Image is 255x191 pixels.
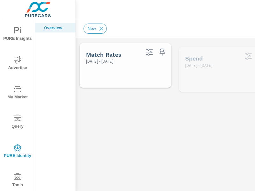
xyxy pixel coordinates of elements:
span: PURE Insights [2,27,33,42]
div: New [84,24,107,34]
p: [DATE] - [DATE] [86,58,113,64]
span: New [84,26,100,31]
h5: Match Rates [86,51,121,58]
p: [DATE] - [DATE] [185,62,213,68]
span: Save this to your personalized report [157,47,167,57]
span: PURE Identity [2,144,33,159]
span: My Market [2,85,33,101]
span: Tools [2,173,33,189]
span: Query [2,115,33,130]
div: Overview [35,23,76,32]
h5: Spend [185,55,203,62]
p: Overview [44,25,70,31]
span: Advertise [2,56,33,72]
